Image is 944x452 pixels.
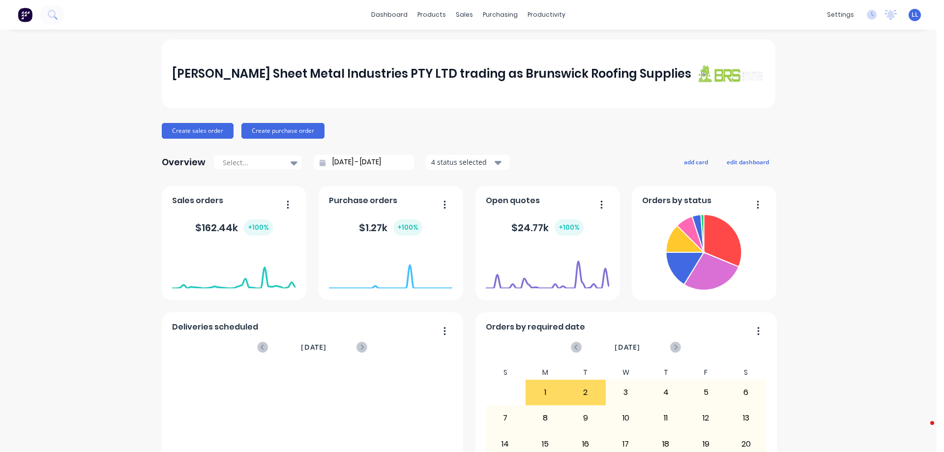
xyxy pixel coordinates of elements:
[426,155,509,170] button: 4 status selected
[359,219,422,236] div: $ 1.27k
[172,195,223,207] span: Sales orders
[646,380,685,405] div: 4
[686,365,726,380] div: F
[678,155,714,168] button: add card
[526,406,565,430] div: 8
[485,365,526,380] div: S
[720,155,775,168] button: edit dashboard
[172,321,258,333] span: Deliveries scheduled
[686,380,726,405] div: 5
[366,7,413,22] a: dashboard
[431,157,493,167] div: 4 status selected
[726,365,766,380] div: S
[911,419,934,442] iframe: Intercom live chat
[566,406,605,430] div: 9
[726,406,766,430] div: 13
[511,219,584,236] div: $ 24.77k
[486,195,540,207] span: Open quotes
[526,365,566,380] div: M
[646,406,685,430] div: 11
[555,219,584,236] div: + 100 %
[696,64,765,83] img: J A Sheet Metal Industries PTY LTD trading as Brunswick Roofing Supplies
[241,123,324,139] button: Create purchase order
[301,342,326,353] span: [DATE]
[523,7,570,22] div: productivity
[413,7,451,22] div: products
[244,219,273,236] div: + 100 %
[329,195,397,207] span: Purchase orders
[726,380,766,405] div: 6
[478,7,523,22] div: purchasing
[606,406,646,430] div: 10
[162,152,206,172] div: Overview
[393,219,422,236] div: + 100 %
[615,342,640,353] span: [DATE]
[172,64,691,84] div: [PERSON_NAME] Sheet Metal Industries PTY LTD trading as Brunswick Roofing Supplies
[642,195,711,207] span: Orders by status
[606,380,646,405] div: 3
[195,219,273,236] div: $ 162.44k
[912,10,918,19] span: LL
[18,7,32,22] img: Factory
[526,380,565,405] div: 1
[565,365,606,380] div: T
[162,123,234,139] button: Create sales order
[686,406,726,430] div: 12
[646,365,686,380] div: T
[822,7,859,22] div: settings
[451,7,478,22] div: sales
[606,365,646,380] div: W
[566,380,605,405] div: 2
[486,406,525,430] div: 7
